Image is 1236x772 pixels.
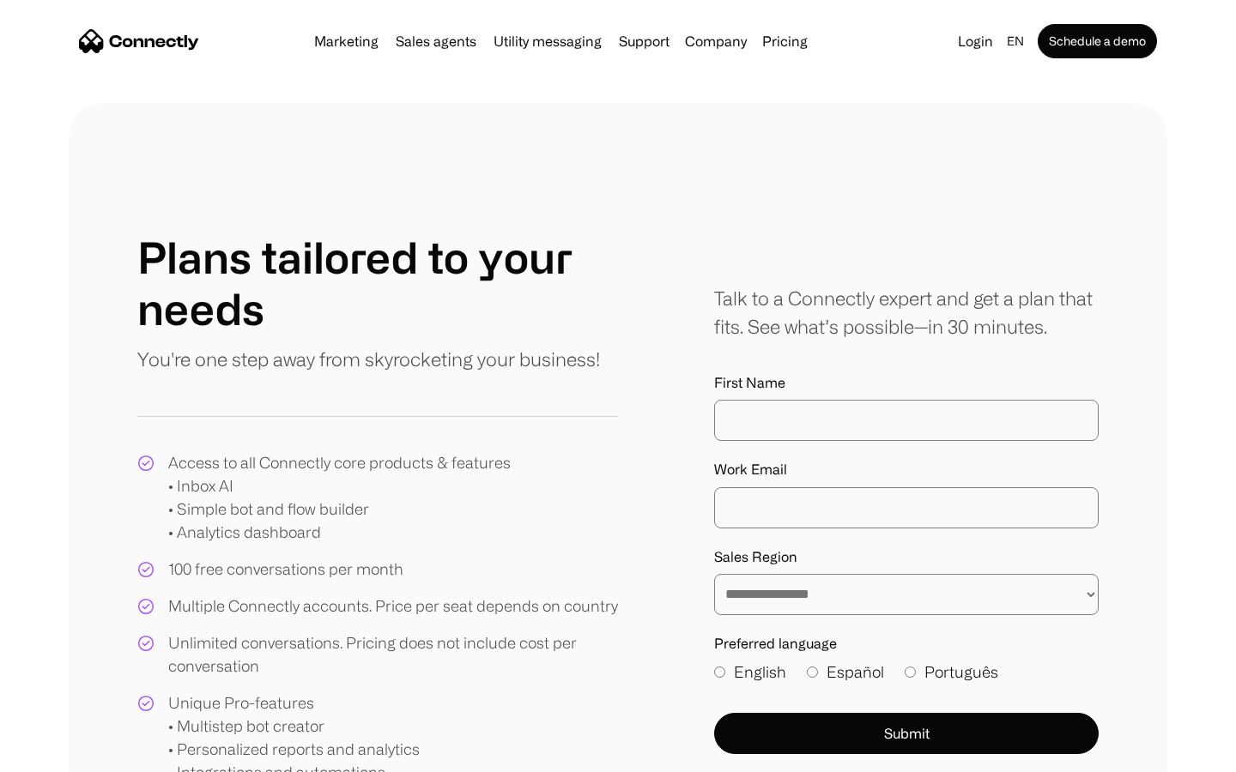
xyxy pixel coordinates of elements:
label: First Name [714,375,1099,391]
label: Work Email [714,461,1099,478]
a: Login [951,29,1000,53]
div: Company [685,29,747,53]
input: Português [905,666,916,678]
aside: Language selected: English [17,740,103,766]
div: Talk to a Connectly expert and get a plan that fits. See what’s possible—in 30 minutes. [714,284,1099,341]
div: Multiple Connectly accounts. Price per seat depends on country [168,594,618,618]
label: Sales Region [714,549,1099,565]
div: Unlimited conversations. Pricing does not include cost per conversation [168,631,618,678]
a: Pricing [755,34,815,48]
label: Español [807,660,884,684]
input: Español [807,666,818,678]
button: Submit [714,713,1099,754]
h1: Plans tailored to your needs [137,232,618,335]
a: Schedule a demo [1038,24,1157,58]
a: Utility messaging [487,34,609,48]
label: Preferred language [714,636,1099,652]
p: You're one step away from skyrocketing your business! [137,345,600,373]
a: Sales agents [389,34,483,48]
ul: Language list [34,742,103,766]
a: Marketing [307,34,385,48]
div: Access to all Connectly core products & features • Inbox AI • Simple bot and flow builder • Analy... [168,451,511,544]
a: Support [612,34,676,48]
input: English [714,666,725,678]
div: en [1007,29,1024,53]
div: 100 free conversations per month [168,558,403,581]
label: English [714,660,786,684]
label: Português [905,660,998,684]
